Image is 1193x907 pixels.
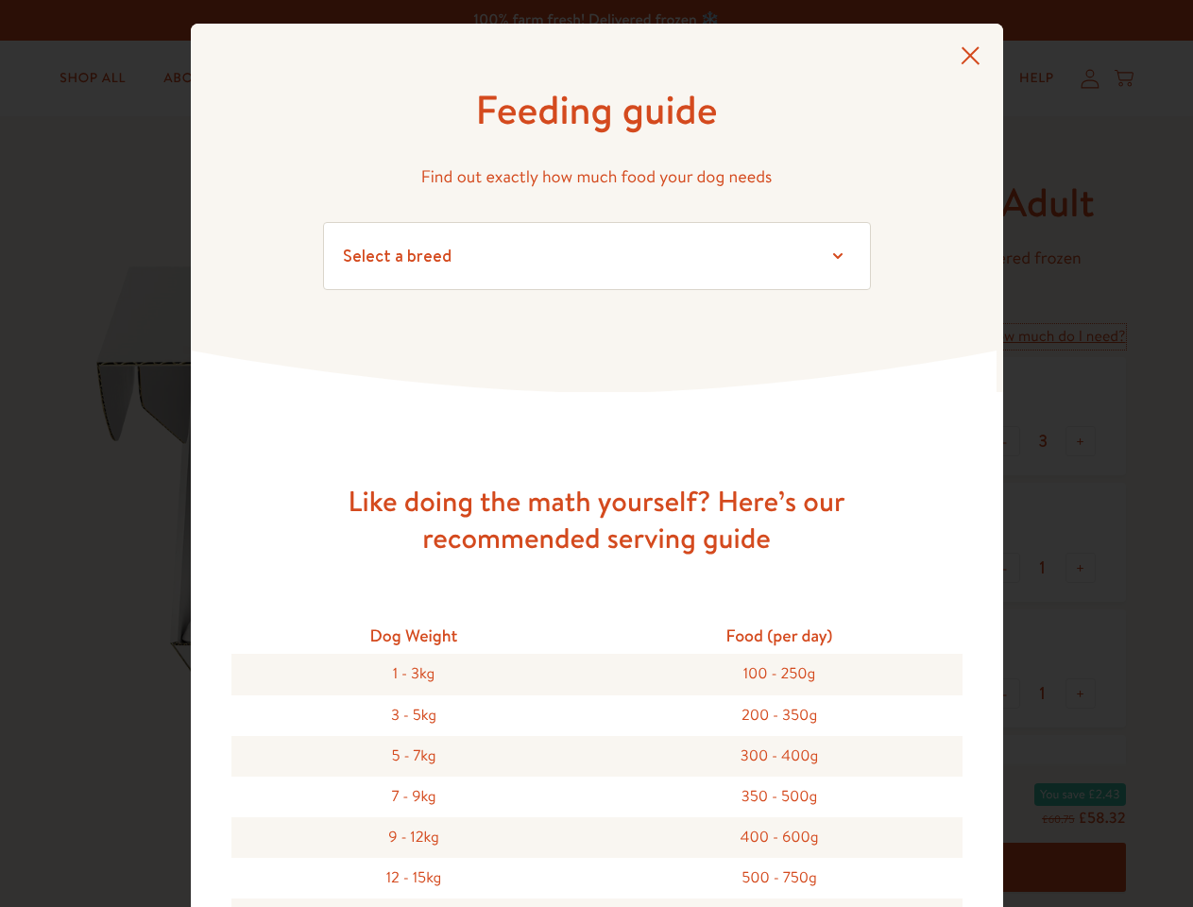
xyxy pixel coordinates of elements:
div: 400 - 600g [597,817,963,858]
div: 12 - 15kg [231,858,597,898]
div: 300 - 400g [597,736,963,777]
div: 100 - 250g [597,654,963,694]
div: 350 - 500g [597,777,963,817]
div: 200 - 350g [597,695,963,736]
div: Dog Weight [231,617,597,654]
div: 3 - 5kg [231,695,597,736]
div: 9 - 12kg [231,817,597,858]
div: Food (per day) [597,617,963,654]
div: 500 - 750g [597,858,963,898]
h1: Feeding guide [323,84,871,136]
div: 1 - 3kg [231,654,597,694]
div: 7 - 9kg [231,777,597,817]
div: 5 - 7kg [231,736,597,777]
p: Find out exactly how much food your dog needs [323,163,871,192]
h3: Like doing the math yourself? Here’s our recommended serving guide [295,483,899,556]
